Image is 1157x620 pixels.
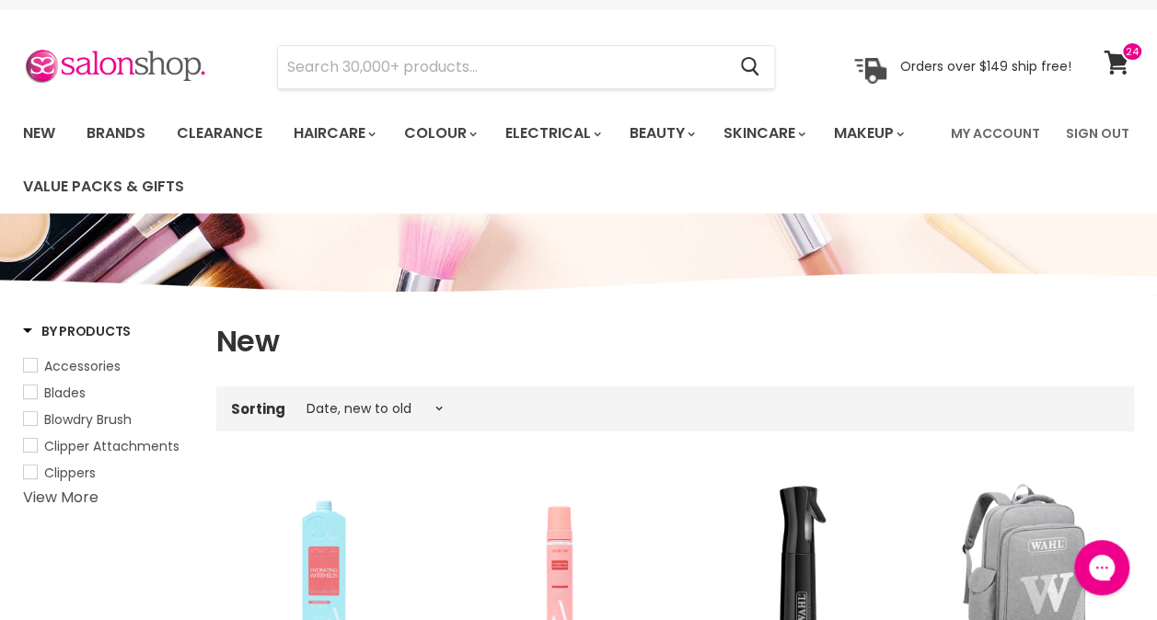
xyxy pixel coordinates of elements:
[900,58,1071,75] p: Orders over $149 ship free!
[940,114,1051,153] a: My Account
[390,114,488,153] a: Colour
[710,114,816,153] a: Skincare
[44,464,96,482] span: Clippers
[23,436,193,456] a: Clipper Attachments
[23,487,98,508] a: View More
[725,46,774,88] button: Search
[44,410,132,429] span: Blowdry Brush
[277,45,775,89] form: Product
[9,107,940,213] ul: Main menu
[73,114,159,153] a: Brands
[44,437,179,455] span: Clipper Attachments
[1055,114,1140,153] a: Sign Out
[44,384,86,402] span: Blades
[23,322,131,340] h3: By Products
[492,114,612,153] a: Electrical
[231,401,285,417] label: Sorting
[9,167,198,206] a: Value Packs & Gifts
[44,357,121,375] span: Accessories
[278,46,725,88] input: Search
[23,356,193,376] a: Accessories
[280,114,387,153] a: Haircare
[1065,534,1139,602] iframe: Gorgias live chat messenger
[616,114,706,153] a: Beauty
[23,409,193,430] a: Blowdry Brush
[23,383,193,403] a: Blades
[820,114,915,153] a: Makeup
[9,114,69,153] a: New
[216,322,1134,361] h1: New
[23,463,193,483] a: Clippers
[163,114,276,153] a: Clearance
